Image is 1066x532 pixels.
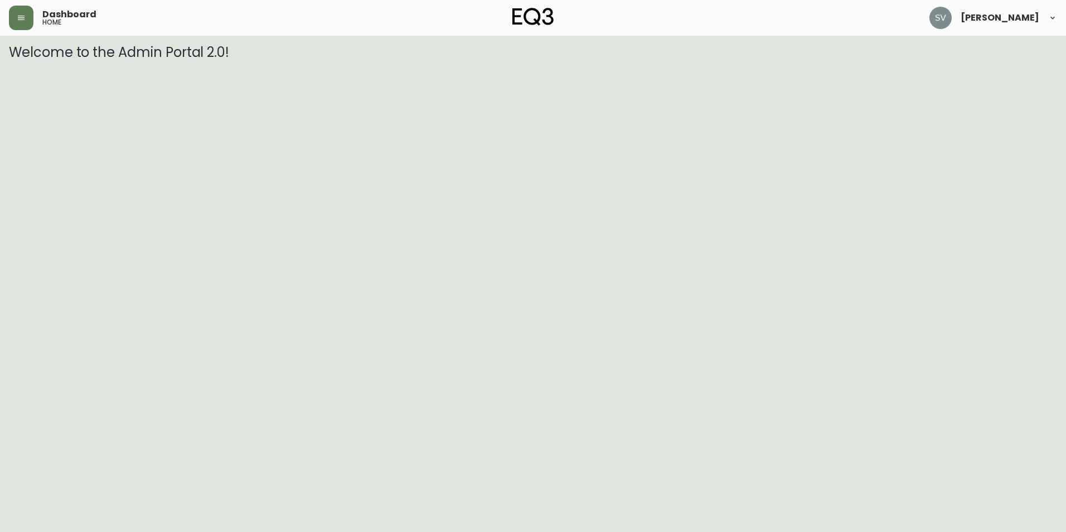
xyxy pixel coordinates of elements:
h3: Welcome to the Admin Portal 2.0! [9,45,1057,60]
h5: home [42,19,61,26]
span: Dashboard [42,10,96,19]
img: 0ef69294c49e88f033bcbeb13310b844 [929,7,952,29]
span: [PERSON_NAME] [961,13,1039,22]
img: logo [512,8,554,26]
